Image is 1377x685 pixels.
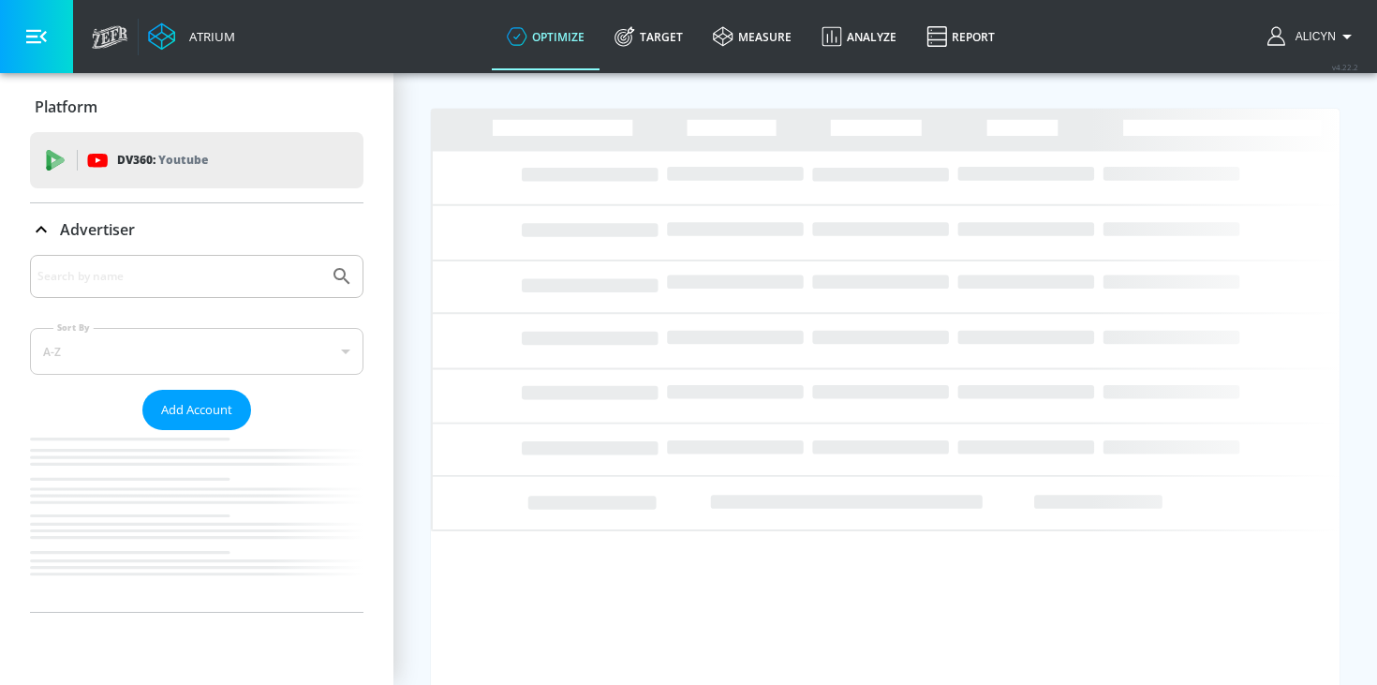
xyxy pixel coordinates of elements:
[30,430,363,612] nav: list of Advertiser
[37,264,321,289] input: Search by name
[182,28,235,45] div: Atrium
[492,3,600,70] a: optimize
[158,150,208,170] p: Youtube
[30,255,363,612] div: Advertiser
[30,81,363,133] div: Platform
[30,203,363,256] div: Advertiser
[161,399,232,421] span: Add Account
[1267,25,1358,48] button: Alicyn
[30,132,363,188] div: DV360: Youtube
[1288,30,1336,43] span: login as: alicyn.fraser@zefr.com
[911,3,1010,70] a: Report
[807,3,911,70] a: Analyze
[53,321,94,334] label: Sort By
[142,390,251,430] button: Add Account
[600,3,698,70] a: Target
[698,3,807,70] a: measure
[35,97,97,117] p: Platform
[148,22,235,51] a: Atrium
[117,150,208,171] p: DV360:
[30,328,363,375] div: A-Z
[1332,62,1358,72] span: v 4.22.2
[60,219,135,240] p: Advertiser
